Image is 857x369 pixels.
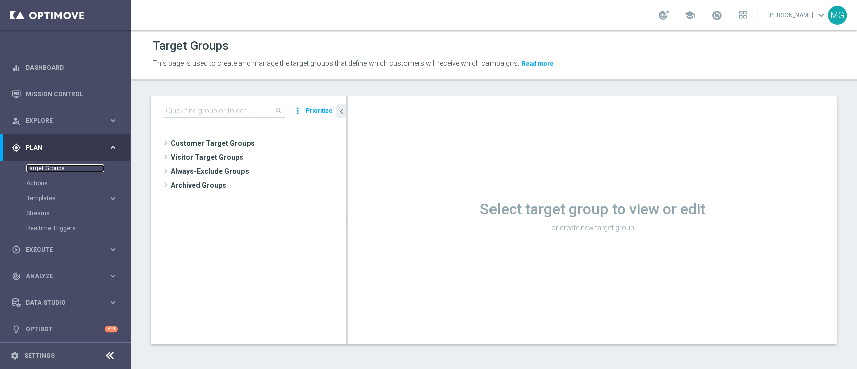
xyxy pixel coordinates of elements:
i: keyboard_arrow_right [108,298,118,307]
a: Settings [24,353,55,359]
a: Mission Control [26,81,118,107]
button: Mission Control [11,90,118,98]
span: Archived Groups [171,178,346,192]
i: keyboard_arrow_right [108,143,118,152]
i: settings [10,351,19,360]
span: Data Studio [26,300,108,306]
div: Target Groups [26,161,130,176]
div: Templates [26,191,130,206]
button: Data Studio keyboard_arrow_right [11,299,118,307]
button: gps_fixed Plan keyboard_arrow_right [11,144,118,152]
button: Prioritize [304,104,334,118]
a: [PERSON_NAME]keyboard_arrow_down [767,8,828,23]
span: This page is used to create and manage the target groups that define which customers will receive... [153,59,519,67]
span: Explore [26,118,108,124]
p: or create new target group [348,223,837,232]
div: Streams [26,206,130,221]
i: keyboard_arrow_right [108,244,118,254]
button: Templates keyboard_arrow_right [26,194,118,202]
div: Execute [12,245,108,254]
h1: Select target group to view or edit [348,200,837,218]
span: search [275,107,283,115]
i: keyboard_arrow_right [108,271,118,281]
input: Quick find group or folder [163,104,285,118]
div: Optibot [12,316,118,342]
div: Explore [12,116,108,126]
i: track_changes [12,272,21,281]
button: chevron_left [336,104,346,118]
span: Always-Exclude Groups [171,164,346,178]
a: Realtime Triggers [26,224,104,232]
button: Read more [521,58,555,69]
a: Dashboard [26,54,118,81]
span: Plan [26,145,108,151]
span: Customer Target Groups [171,136,346,150]
span: Analyze [26,273,108,279]
span: keyboard_arrow_down [816,10,827,21]
button: track_changes Analyze keyboard_arrow_right [11,272,118,280]
div: Realtime Triggers [26,221,130,236]
i: play_circle_outline [12,245,21,254]
h1: Target Groups [153,39,229,53]
button: play_circle_outline Execute keyboard_arrow_right [11,245,118,254]
div: Actions [26,176,130,191]
div: +10 [105,326,118,332]
a: Streams [26,209,104,217]
div: Data Studio [12,298,108,307]
span: Templates [27,195,98,201]
i: equalizer [12,63,21,72]
div: Mission Control [12,81,118,107]
div: Plan [12,143,108,152]
div: Templates [27,195,108,201]
i: gps_fixed [12,143,21,152]
i: chevron_left [337,107,346,116]
span: Visitor Target Groups [171,150,346,164]
i: more_vert [293,104,303,118]
a: Optibot [26,316,105,342]
a: Actions [26,179,104,187]
button: person_search Explore keyboard_arrow_right [11,117,118,125]
button: lightbulb Optibot +10 [11,325,118,333]
div: Analyze [12,272,108,281]
i: person_search [12,116,21,126]
i: keyboard_arrow_right [108,116,118,126]
span: Execute [26,247,108,253]
i: keyboard_arrow_right [108,194,118,203]
div: MG [828,6,847,25]
i: lightbulb [12,325,21,334]
button: equalizer Dashboard [11,64,118,72]
div: Dashboard [12,54,118,81]
span: school [684,10,695,21]
a: Target Groups [26,164,104,172]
